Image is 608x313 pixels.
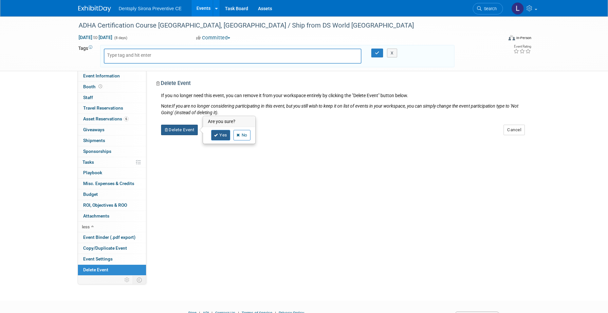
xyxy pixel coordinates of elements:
span: Copy/Duplicate Event [83,245,127,251]
span: Misc. Expenses & Credits [83,181,134,186]
a: Tasks [78,157,146,168]
div: Event Format [464,34,532,44]
span: Tasks [83,159,94,165]
a: Booth [78,82,146,92]
div: If you no longer need this event, you can remove it from your workspace entirely by clicking the ... [156,92,525,116]
a: Event Binder (.pdf export) [78,232,146,243]
button: Committed [194,34,233,41]
a: ROI, Objectives & ROO [78,200,146,211]
span: to [92,35,99,40]
a: Staff [78,93,146,103]
span: Staff [83,95,93,100]
a: Asset Reservations6 [78,114,146,124]
span: Asset Reservations [83,116,129,121]
span: [DATE] [DATE] [78,34,113,40]
a: Misc. Expenses & Credits [78,178,146,189]
img: Format-Inperson.png [508,35,515,40]
a: Playbook [78,168,146,178]
img: ExhibitDay [78,6,111,12]
span: Shipments [83,138,105,143]
span: Budget [83,192,98,197]
input: Type tag and hit enter [107,52,159,58]
div: Note: [161,103,525,116]
a: Sponsorships [78,146,146,157]
a: Delete Event [78,265,146,275]
span: ROI, Objectives & ROO [83,202,127,208]
a: Giveaways [78,125,146,135]
i: If you are no longer considering participating in this event, but you still wish to keep it on li... [161,103,518,115]
span: Booth not reserved yet [97,84,103,89]
div: Delete Event [156,80,525,92]
div: In-Person [516,35,531,40]
a: Attachments [78,211,146,221]
button: Delete Event [161,125,198,135]
span: Travel Reservations [83,105,123,111]
span: Event Settings [83,256,113,261]
a: Event Information [78,71,146,81]
span: Attachments [83,213,109,219]
div: Event Rating [513,45,531,48]
a: No [233,130,250,140]
a: Shipments [78,136,146,146]
h3: Are you sure? [203,116,255,127]
span: Event Binder (.pdf export) [83,235,136,240]
a: less [78,222,146,232]
a: Yes [211,130,230,140]
img: Lindsey Stutz [511,2,524,15]
a: Travel Reservations [78,103,146,114]
a: Budget [78,189,146,200]
a: Search [473,3,503,14]
span: Sponsorships [83,149,111,154]
span: less [82,224,90,229]
span: Playbook [83,170,102,175]
span: 6 [124,116,129,121]
span: Dentsply Sirona Preventive CE [119,6,182,11]
td: Personalize Event Tab Strip [121,276,133,284]
span: Event Information [83,73,120,78]
span: Giveaways [83,127,104,132]
a: Event Settings [78,254,146,264]
button: Cancel [504,125,525,135]
a: Copy/Duplicate Event [78,243,146,254]
button: X [387,49,397,58]
span: Search [482,6,497,11]
td: Toggle Event Tabs [133,276,146,284]
span: Delete Event [83,267,108,272]
span: Booth [83,84,103,89]
td: Tags [78,45,94,67]
span: (8 days) [114,36,127,40]
div: ADHA Certification Course [GEOGRAPHIC_DATA], [GEOGRAPHIC_DATA] / Ship from DS World [GEOGRAPHIC_D... [76,20,493,31]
